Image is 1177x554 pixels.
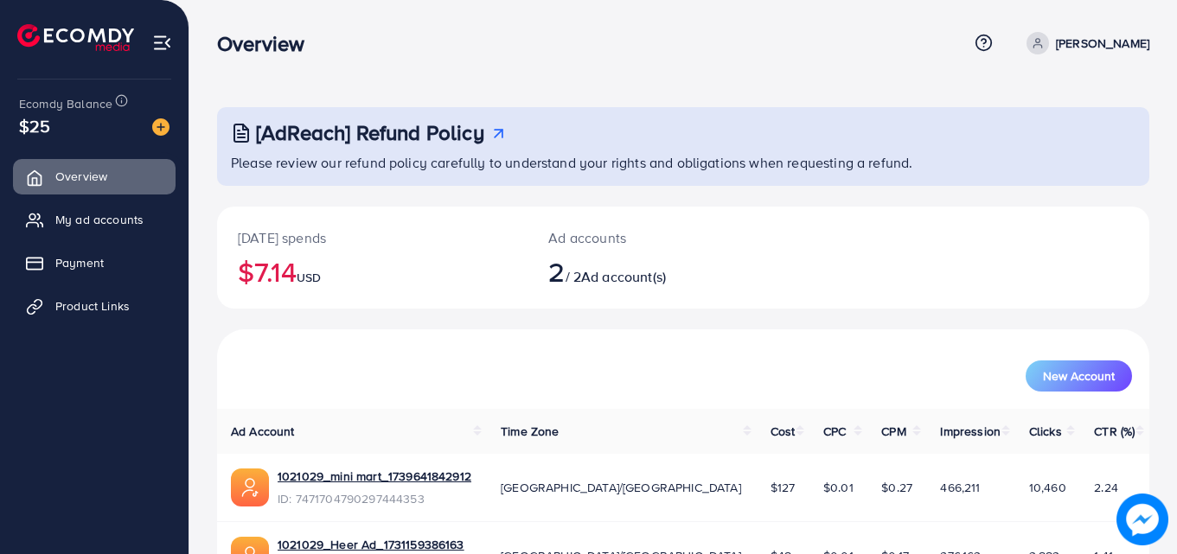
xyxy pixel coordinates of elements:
[256,120,484,145] h3: [AdReach] Refund Policy
[238,227,507,248] p: [DATE] spends
[55,297,130,315] span: Product Links
[152,118,170,136] img: image
[823,423,846,440] span: CPC
[1094,423,1135,440] span: CTR (%)
[1094,479,1118,496] span: 2.24
[548,255,740,288] h2: / 2
[501,479,741,496] span: [GEOGRAPHIC_DATA]/[GEOGRAPHIC_DATA]
[231,423,295,440] span: Ad Account
[881,479,912,496] span: $0.27
[278,468,471,485] a: 1021029_mini mart_1739641842912
[940,423,1001,440] span: Impression
[55,211,144,228] span: My ad accounts
[217,31,318,56] h3: Overview
[1029,479,1066,496] span: 10,460
[940,479,980,496] span: 466,211
[548,252,565,291] span: 2
[771,479,796,496] span: $127
[152,33,172,53] img: menu
[1020,32,1149,54] a: [PERSON_NAME]
[13,202,176,237] a: My ad accounts
[13,245,176,280] a: Payment
[13,159,176,194] a: Overview
[501,423,559,440] span: Time Zone
[1043,370,1115,382] span: New Account
[771,423,796,440] span: Cost
[297,269,321,286] span: USD
[823,479,854,496] span: $0.01
[548,227,740,248] p: Ad accounts
[1117,494,1167,544] img: image
[17,24,134,51] img: logo
[238,255,507,288] h2: $7.14
[581,267,666,286] span: Ad account(s)
[231,152,1139,173] p: Please review our refund policy carefully to understand your rights and obligations when requesti...
[55,254,104,271] span: Payment
[19,95,112,112] span: Ecomdy Balance
[55,168,107,185] span: Overview
[1029,423,1062,440] span: Clicks
[1056,33,1149,54] p: [PERSON_NAME]
[881,423,905,440] span: CPM
[278,536,464,553] a: 1021029_Heer Ad_1731159386163
[231,468,269,506] img: ic-ads-acc.e4c84228.svg
[1026,360,1132,392] button: New Account
[278,490,471,507] span: ID: 7471704790297444353
[19,113,50,138] span: $25
[13,289,176,323] a: Product Links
